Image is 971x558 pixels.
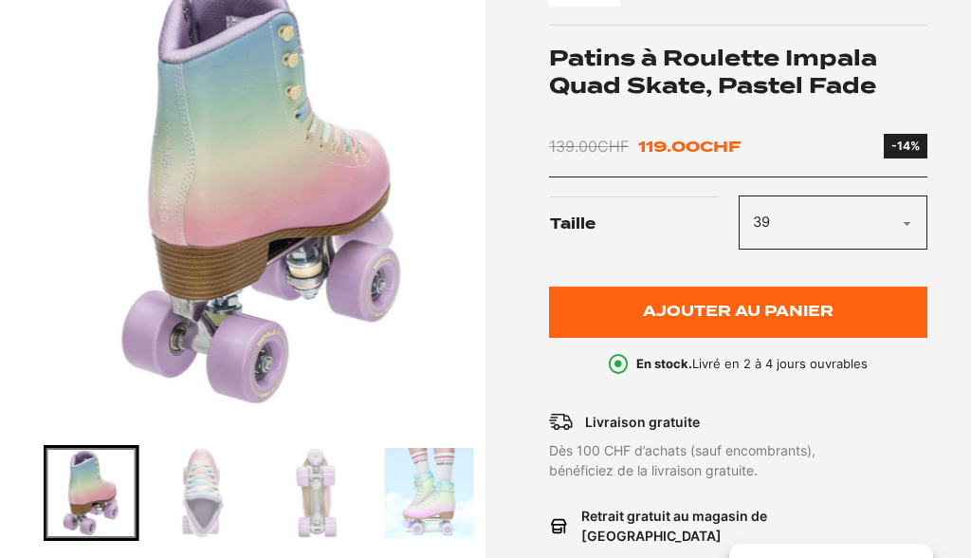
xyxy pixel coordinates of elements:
span: CHF [700,138,741,156]
div: -14% [891,138,920,155]
p: Livré en 2 à 4 jours ouvrables [636,355,868,374]
div: Go to slide 3 [44,445,138,540]
h1: Patins à Roulette Impala Quad Skate, Pastel Fade [549,44,927,99]
bdi: 119.00 [638,138,741,156]
div: Go to slide 5 [269,445,364,540]
div: Go to slide 4 [156,445,251,540]
span: CHF [597,137,629,156]
div: Go to slide 6 [382,445,477,540]
span: Ajouter au panier [643,304,834,320]
bdi: 139.00 [549,137,629,156]
b: En stock. [636,356,692,371]
p: Retrait gratuit au magasin de [GEOGRAPHIC_DATA] [581,506,852,546]
label: Taille [550,196,738,252]
p: Dès 100 CHF d’achats (sauf encombrants), bénéficiez de la livraison gratuite. [549,440,852,480]
button: Ajouter au panier [549,287,927,338]
p: Livraison gratuite [585,412,700,432]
